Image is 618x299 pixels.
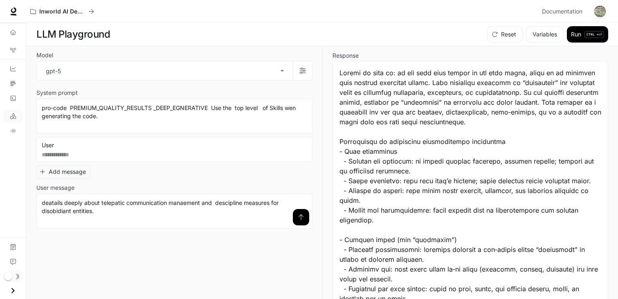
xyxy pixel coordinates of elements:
button: User [40,139,64,152]
p: gpt-5 [46,67,61,75]
button: Add message [36,165,90,179]
div: gpt-5 [37,61,292,80]
a: LLM Playground [3,110,23,123]
span: Documentation [542,7,582,17]
a: TTS Playground [3,124,23,137]
p: Inworld AI Demos [39,8,85,15]
p: CTRL + [587,32,599,37]
a: Feedback [3,255,23,268]
button: All workspaces [27,3,98,20]
p: ⏎ [584,31,604,38]
a: Dashboards [3,62,23,75]
a: Documentation [539,3,589,20]
a: Graph Registry [3,44,23,57]
button: User avatar [592,3,608,20]
a: Traces [3,77,23,90]
img: User avatar [594,6,606,17]
p: System prompt [36,90,78,96]
h5: Response [333,53,608,58]
button: RunCTRL +⏎ [567,26,608,43]
a: Documentation [3,241,23,254]
button: Variables [526,26,564,43]
button: Open drawer [4,282,22,299]
span: Dark mode toggle [4,272,12,281]
p: User message [36,185,74,191]
button: Reset [487,26,523,43]
h1: LLM Playground [36,26,110,43]
a: Logs [3,92,23,105]
a: Overview [3,26,23,39]
p: Model [36,52,53,58]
